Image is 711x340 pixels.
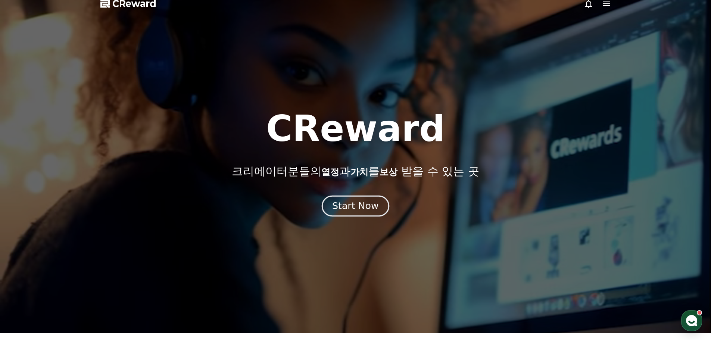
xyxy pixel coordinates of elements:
h1: CReward [266,111,445,147]
a: 홈 [2,237,49,255]
span: 열정 [321,167,339,177]
span: 보상 [380,167,397,177]
a: 대화 [49,237,96,255]
span: 가치 [350,167,368,177]
a: Start Now [323,203,388,210]
p: 크리에이터분들의 과 를 받을 수 있는 곳 [232,165,479,178]
span: 설정 [115,248,124,254]
a: 설정 [96,237,143,255]
div: Start Now [332,200,378,212]
span: 대화 [68,248,77,254]
span: 홈 [24,248,28,254]
button: Start Now [322,195,389,216]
